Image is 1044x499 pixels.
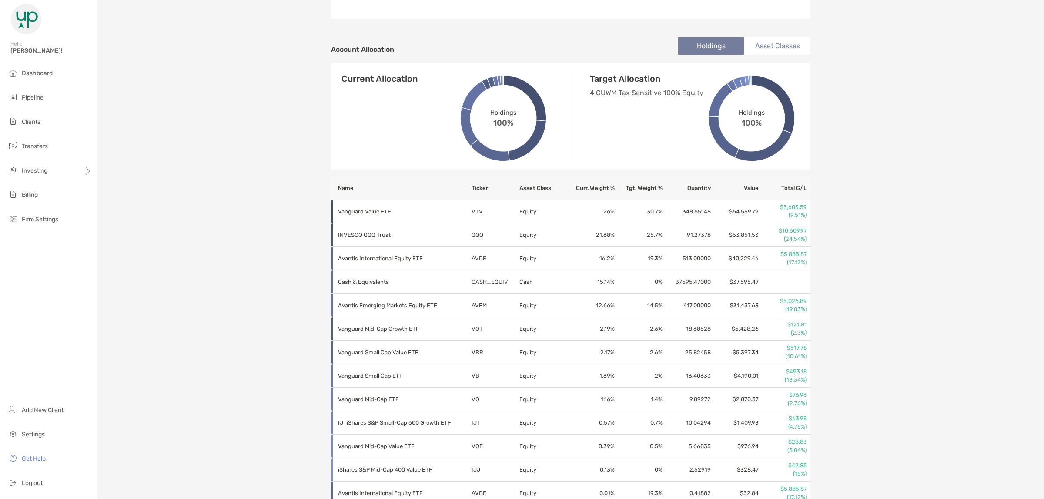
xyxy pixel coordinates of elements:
[760,415,807,422] p: $63.98
[711,294,759,317] td: $31,437.63
[760,446,807,454] p: (3.04%)
[519,176,567,200] th: Asset Class
[519,223,567,247] td: Equity
[8,116,18,126] img: clients icon
[760,297,807,305] p: $5,026.89
[519,294,567,317] td: Equity
[760,250,807,258] p: $5,885.87
[331,45,394,53] h4: Account Allocation
[615,458,663,482] td: 0 %
[8,404,18,415] img: add_new_client icon
[567,341,615,364] td: 2.17 %
[711,176,759,200] th: Value
[711,435,759,458] td: $976.94
[567,388,615,411] td: 1.16 %
[471,247,519,270] td: AVDE
[22,216,58,223] span: Firm Settings
[760,399,807,407] p: (2.76%)
[759,176,810,200] th: Total G/L
[590,87,725,98] p: 4 GUWM Tax Sensitive 100% Equity
[663,458,711,482] td: 2.52919
[519,388,567,411] td: Equity
[663,341,711,364] td: 25.82458
[567,200,615,223] td: 26 %
[760,321,807,329] p: $121.81
[760,203,807,211] p: $5,603.59
[22,167,47,174] span: Investing
[567,270,615,294] td: 15.14 %
[471,364,519,388] td: VB
[490,109,516,116] span: Holdings
[519,317,567,341] td: Equity
[22,479,43,487] span: Log out
[8,140,18,151] img: transfers icon
[760,235,807,243] p: (24.54%)
[331,176,471,200] th: Name
[8,67,18,78] img: dashboard icon
[663,200,711,223] td: 348.65148
[567,317,615,341] td: 2.19 %
[338,230,460,240] p: INVESCO QQQ Trust
[567,294,615,317] td: 12.66 %
[22,94,43,101] span: Pipeline
[615,200,663,223] td: 30.7 %
[711,388,759,411] td: $2,870.37
[663,317,711,341] td: 18.68528
[760,329,807,337] p: (2.3%)
[615,317,663,341] td: 2.6 %
[567,364,615,388] td: 1.69 %
[711,458,759,482] td: $328.47
[615,294,663,317] td: 14.5 %
[519,435,567,458] td: Equity
[615,435,663,458] td: 0.5 %
[471,435,519,458] td: VOE
[338,370,460,381] p: Vanguard Small Cap ETF
[711,317,759,341] td: $5,428.26
[338,417,460,428] p: IJTiShares S&P Small-Cap 600 Growth ETF
[760,368,807,376] p: $493.18
[711,411,759,435] td: $1,409.93
[10,47,92,54] span: [PERSON_NAME]!
[338,323,460,334] p: Vanguard Mid-Cap Growth ETF
[760,259,807,266] p: (17.12%)
[471,317,519,341] td: VOT
[590,73,725,84] h4: Target Allocation
[678,37,744,55] li: Holdings
[471,176,519,200] th: Ticker
[760,344,807,352] p: $517.78
[22,118,40,126] span: Clients
[711,341,759,364] td: $5,397.34
[663,294,711,317] td: 417.00000
[760,211,807,219] p: (9.51%)
[663,411,711,435] td: 10.04294
[471,411,519,435] td: IJT
[711,200,759,223] td: $64,559.79
[744,37,810,55] li: Asset Classes
[615,270,663,294] td: 0 %
[567,176,615,200] th: Curr. Weight %
[22,455,46,462] span: Get Help
[711,270,759,294] td: $37,595.47
[519,458,567,482] td: Equity
[615,176,663,200] th: Tgt. Weight %
[338,276,460,287] p: Cash & Equivalents
[22,406,64,414] span: Add New Client
[711,247,759,270] td: $40,229.46
[338,300,460,311] p: Avantis Emerging Markets Equity ETF
[8,429,18,439] img: settings icon
[519,247,567,270] td: Equity
[615,223,663,247] td: 25.7 %
[742,116,762,127] span: 100%
[519,341,567,364] td: Equity
[760,423,807,431] p: (4.75%)
[663,435,711,458] td: 5.66835
[493,116,513,127] span: 100%
[615,247,663,270] td: 19.3 %
[22,143,48,150] span: Transfers
[663,247,711,270] td: 513.00000
[471,270,519,294] td: CASH_EQUIV
[760,462,807,469] p: $42.85
[8,189,18,200] img: billing icon
[760,376,807,384] p: (13.34%)
[471,294,519,317] td: AVEM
